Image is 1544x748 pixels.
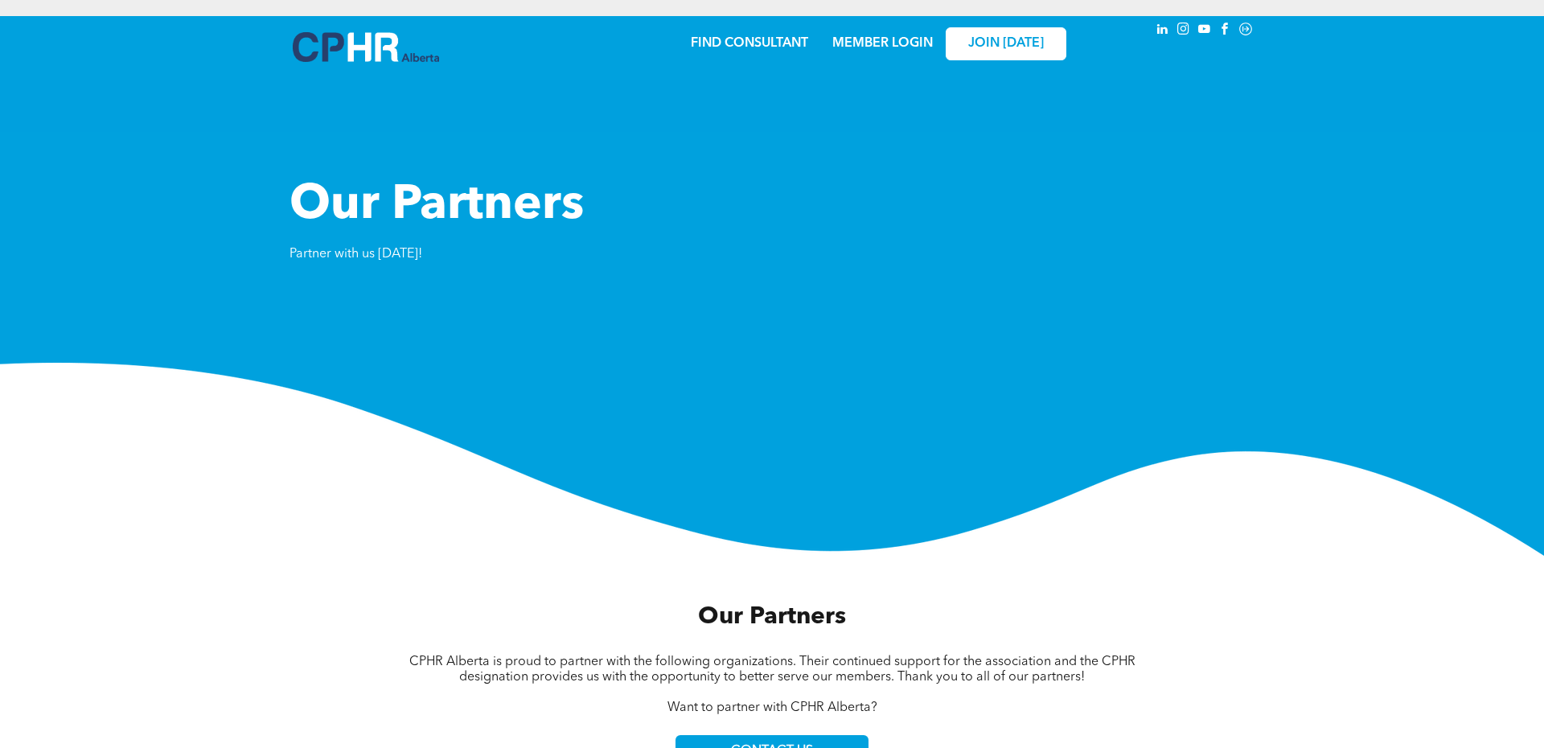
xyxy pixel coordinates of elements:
[293,32,439,62] img: A blue and white logo for cp alberta
[289,248,422,261] span: Partner with us [DATE]!
[832,37,933,50] a: MEMBER LOGIN
[946,27,1066,60] a: JOIN [DATE]
[1237,20,1254,42] a: Social network
[289,182,584,230] span: Our Partners
[409,656,1135,684] span: CPHR Alberta is proud to partner with the following organizations. Their continued support for th...
[1174,20,1192,42] a: instagram
[691,37,808,50] a: FIND CONSULTANT
[1153,20,1171,42] a: linkedin
[698,605,846,629] span: Our Partners
[667,701,877,714] span: Want to partner with CPHR Alberta?
[1216,20,1234,42] a: facebook
[968,36,1044,51] span: JOIN [DATE]
[1195,20,1213,42] a: youtube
